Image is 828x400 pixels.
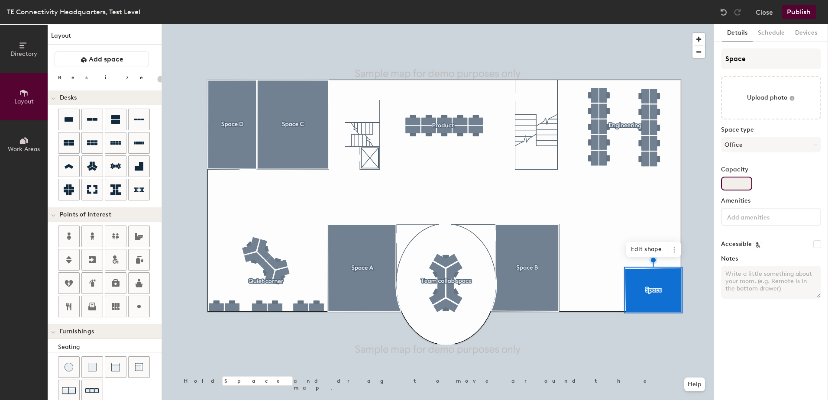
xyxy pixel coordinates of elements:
img: Stool [65,363,73,371]
button: Help [684,377,705,391]
span: Directory [10,50,37,58]
button: Close [756,5,773,19]
label: Capacity [721,166,821,173]
span: Desks [60,94,77,101]
input: Add amenities [725,211,803,222]
span: Add space [89,55,123,64]
label: Notes [721,255,821,262]
span: Furnishings [60,328,94,335]
span: Layout [14,98,34,105]
span: Work Areas [8,145,40,153]
button: Upload photo [721,76,821,119]
img: Couch (middle) [111,363,120,371]
img: Couch (x3) [85,384,99,397]
img: Redo [733,8,742,16]
label: Space type [721,126,821,133]
button: Cushion [81,356,103,378]
div: TE Connectivity Headquarters, Test Level [7,6,140,17]
button: Stool [58,356,80,378]
img: Couch (x2) [62,384,76,397]
button: Couch (corner) [128,356,150,378]
span: Edit shape [626,242,667,257]
img: Couch (corner) [135,363,143,371]
button: Devices [790,24,822,42]
label: Accessible [721,241,752,248]
div: Resize [58,74,154,81]
button: Couch (middle) [105,356,126,378]
h1: Layout [48,31,162,45]
img: Cushion [88,363,97,371]
button: Details [722,24,753,42]
label: Amenities [721,197,821,204]
button: Office [721,137,821,152]
button: Add space [55,52,149,67]
button: Publish [782,5,816,19]
img: Undo [719,8,728,16]
span: Points of Interest [60,211,111,218]
div: Seating [58,342,162,352]
button: Schedule [753,24,790,42]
